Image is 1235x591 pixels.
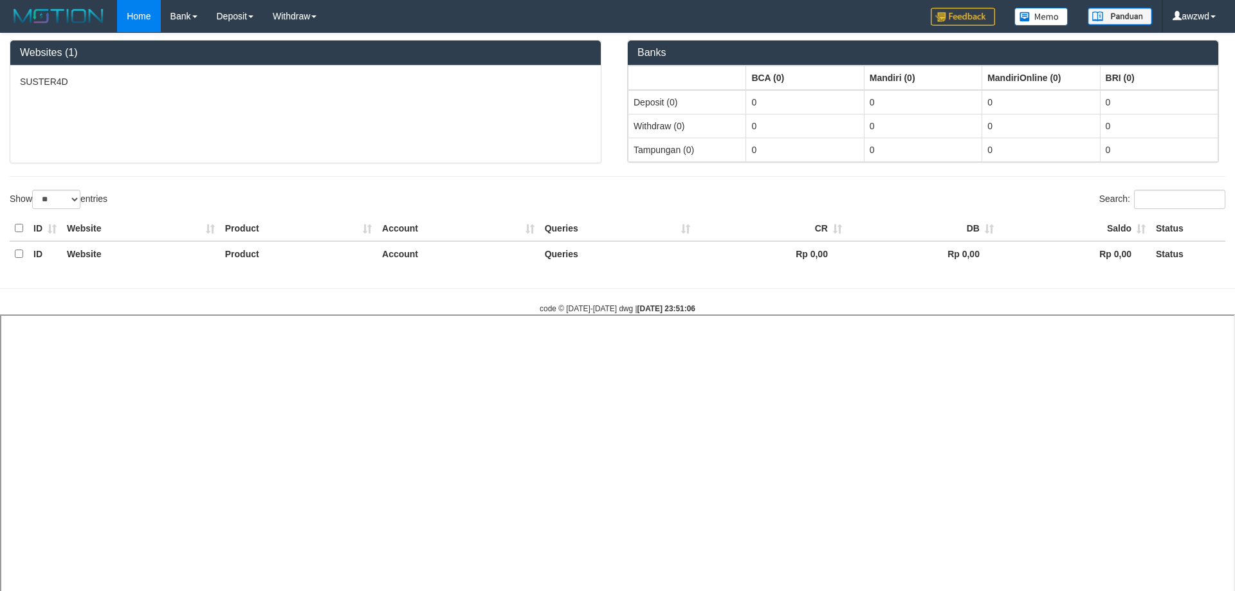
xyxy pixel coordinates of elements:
[28,241,62,266] th: ID
[10,190,107,209] label: Show entries
[540,241,695,266] th: Queries
[28,216,62,241] th: ID
[540,304,695,313] small: code © [DATE]-[DATE] dwg |
[32,190,80,209] select: Showentries
[62,216,220,241] th: Website
[1100,90,1218,114] td: 0
[1100,138,1218,161] td: 0
[695,241,847,266] th: Rp 0,00
[20,47,591,59] h3: Websites (1)
[999,216,1151,241] th: Saldo
[746,66,864,90] th: Group: activate to sort column ascending
[999,241,1151,266] th: Rp 0,00
[628,114,746,138] td: Withdraw (0)
[628,90,746,114] td: Deposit (0)
[540,216,695,241] th: Queries
[628,66,746,90] th: Group: activate to sort column ascending
[1100,66,1218,90] th: Group: activate to sort column ascending
[1151,241,1225,266] th: Status
[10,6,107,26] img: MOTION_logo.png
[1100,114,1218,138] td: 0
[220,216,377,241] th: Product
[847,216,999,241] th: DB
[637,304,695,313] strong: [DATE] 23:51:06
[62,241,220,266] th: Website
[864,90,982,114] td: 0
[1088,8,1152,25] img: panduan.png
[746,114,864,138] td: 0
[20,75,591,88] p: SUSTER4D
[220,241,377,266] th: Product
[1014,8,1068,26] img: Button%20Memo.svg
[746,90,864,114] td: 0
[1099,190,1225,209] label: Search:
[847,241,999,266] th: Rp 0,00
[864,66,982,90] th: Group: activate to sort column ascending
[695,216,847,241] th: CR
[1134,190,1225,209] input: Search:
[377,241,540,266] th: Account
[637,47,1209,59] h3: Banks
[982,90,1100,114] td: 0
[1151,216,1225,241] th: Status
[746,138,864,161] td: 0
[982,114,1100,138] td: 0
[982,66,1100,90] th: Group: activate to sort column ascending
[864,114,982,138] td: 0
[377,216,540,241] th: Account
[864,138,982,161] td: 0
[628,138,746,161] td: Tampungan (0)
[931,8,995,26] img: Feedback.jpg
[982,138,1100,161] td: 0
